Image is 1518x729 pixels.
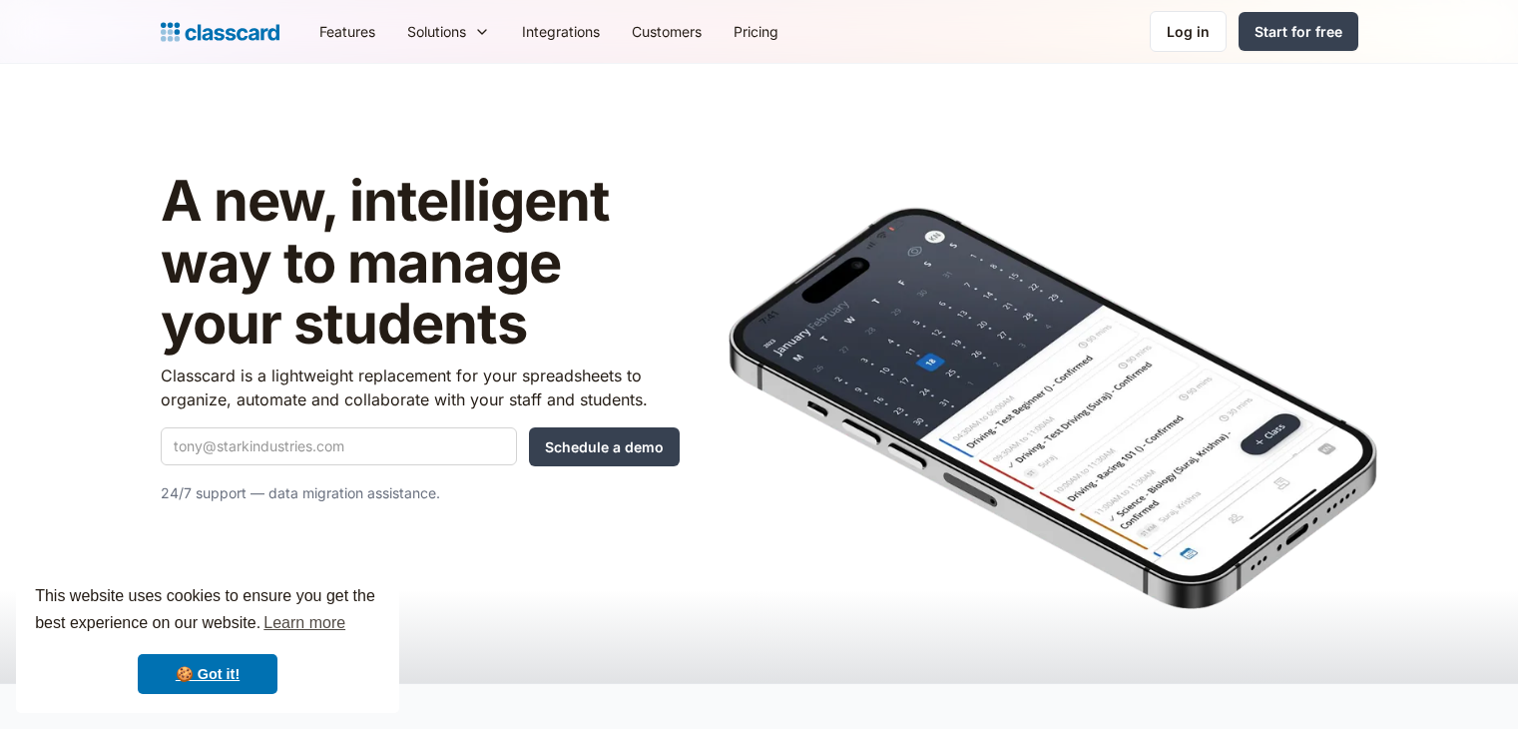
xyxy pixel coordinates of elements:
div: Solutions [391,9,506,54]
div: Solutions [407,21,466,42]
div: cookieconsent [16,565,399,713]
p: Classcard is a lightweight replacement for your spreadsheets to organize, automate and collaborat... [161,364,680,411]
input: tony@starkindustries.com [161,427,517,465]
span: This website uses cookies to ensure you get the best experience on our website. [35,584,380,638]
a: learn more about cookies [260,608,348,638]
a: Features [303,9,391,54]
a: Logo [161,18,279,46]
a: Customers [616,9,718,54]
a: Pricing [718,9,794,54]
a: Start for free [1239,12,1358,51]
p: 24/7 support — data migration assistance. [161,481,680,505]
div: Start for free [1255,21,1342,42]
a: Integrations [506,9,616,54]
form: Quick Demo Form [161,427,680,466]
a: Log in [1150,11,1227,52]
a: dismiss cookie message [138,654,277,694]
input: Schedule a demo [529,427,680,466]
h1: A new, intelligent way to manage your students [161,171,680,356]
div: Log in [1167,21,1210,42]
